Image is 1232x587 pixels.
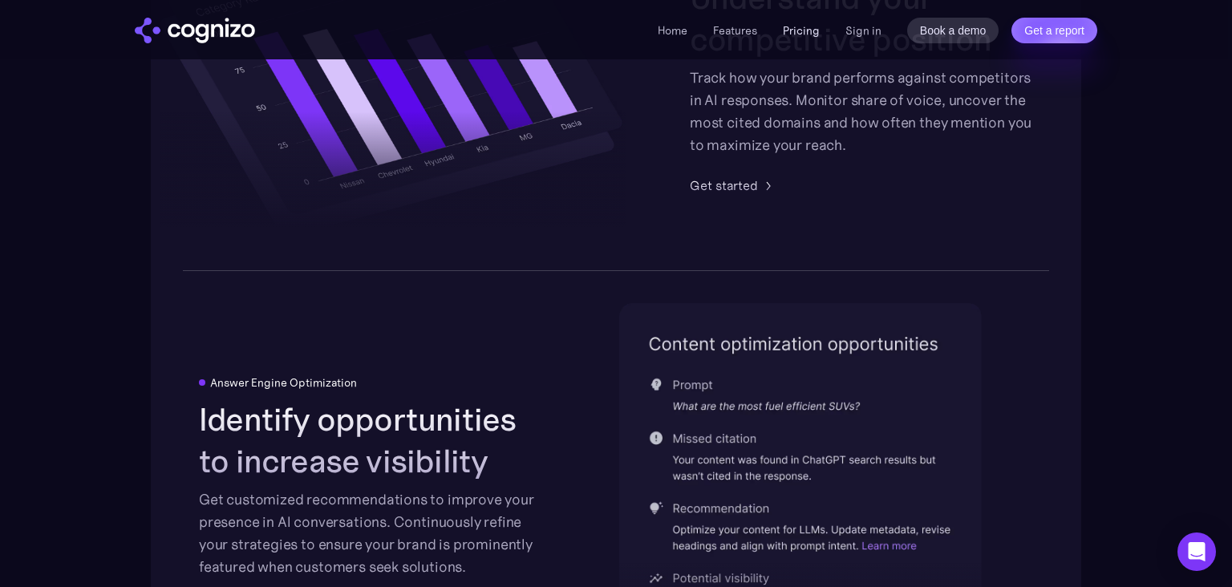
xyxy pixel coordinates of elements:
[1177,532,1216,571] div: Open Intercom Messenger
[690,67,1033,156] div: Track how your brand performs against competitors in AI responses. Monitor share of voice, uncove...
[199,399,542,482] h2: Identify opportunities to increase visibility
[713,23,757,38] a: Features
[658,23,687,38] a: Home
[199,488,542,578] div: Get customized recommendations to improve your presence in AI conversations. Continuously refine ...
[783,23,820,38] a: Pricing
[690,176,777,195] a: Get started
[845,21,881,40] a: Sign in
[210,376,357,389] div: Answer Engine Optimization
[907,18,999,43] a: Book a demo
[135,18,255,43] a: home
[135,18,255,43] img: cognizo logo
[1011,18,1097,43] a: Get a report
[690,176,758,195] div: Get started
